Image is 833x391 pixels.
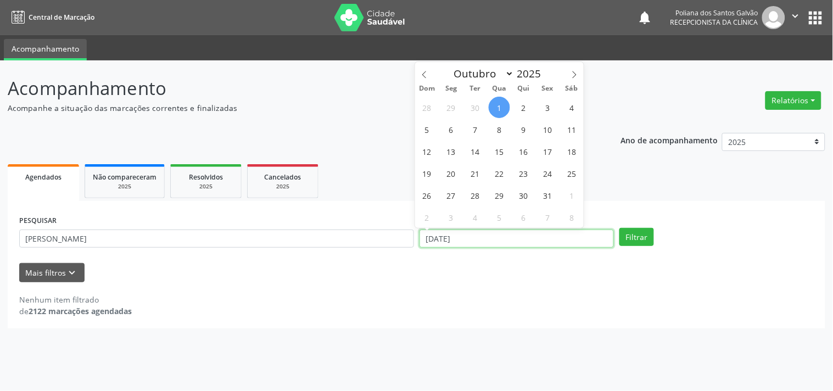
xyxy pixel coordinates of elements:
[449,66,515,81] select: Month
[561,97,583,118] span: Outubro 4, 2025
[8,102,580,114] p: Acompanhe a situação das marcações correntes e finalizadas
[489,206,510,228] span: Novembro 5, 2025
[29,306,132,316] strong: 2122 marcações agendadas
[19,294,132,305] div: Nenhum item filtrado
[8,8,94,26] a: Central de Marcação
[790,10,802,22] i: 
[440,141,462,162] span: Outubro 13, 2025
[416,206,438,228] span: Novembro 2, 2025
[19,213,57,230] label: PESQUISAR
[513,185,534,206] span: Outubro 30, 2025
[465,206,486,228] span: Novembro 4, 2025
[416,97,438,118] span: Setembro 28, 2025
[189,172,223,182] span: Resolvidos
[4,39,87,60] a: Acompanhamento
[537,163,558,184] span: Outubro 24, 2025
[537,141,558,162] span: Outubro 17, 2025
[513,97,534,118] span: Outubro 2, 2025
[513,141,534,162] span: Outubro 16, 2025
[19,230,414,248] input: Nome, CNS
[178,182,233,191] div: 2025
[440,185,462,206] span: Outubro 27, 2025
[560,85,584,92] span: Sáb
[489,185,510,206] span: Outubro 29, 2025
[416,163,438,184] span: Outubro 19, 2025
[25,172,62,182] span: Agendados
[440,119,462,140] span: Outubro 6, 2025
[415,85,439,92] span: Dom
[535,85,560,92] span: Sex
[762,6,785,29] img: img
[806,8,825,27] button: apps
[465,119,486,140] span: Outubro 7, 2025
[489,163,510,184] span: Outubro 22, 2025
[511,85,535,92] span: Qui
[513,119,534,140] span: Outubro 9, 2025
[19,263,85,282] button: Mais filtroskeyboard_arrow_down
[561,141,583,162] span: Outubro 18, 2025
[463,85,488,92] span: Ter
[489,119,510,140] span: Outubro 8, 2025
[638,10,653,25] button: notifications
[66,267,79,279] i: keyboard_arrow_down
[93,172,156,182] span: Não compareceram
[19,305,132,317] div: de
[440,97,462,118] span: Setembro 29, 2025
[440,206,462,228] span: Novembro 3, 2025
[465,141,486,162] span: Outubro 14, 2025
[561,163,583,184] span: Outubro 25, 2025
[29,13,94,22] span: Central de Marcação
[561,119,583,140] span: Outubro 11, 2025
[561,185,583,206] span: Novembro 1, 2025
[537,97,558,118] span: Outubro 3, 2025
[465,185,486,206] span: Outubro 28, 2025
[488,85,512,92] span: Qua
[561,206,583,228] span: Novembro 8, 2025
[265,172,301,182] span: Cancelados
[255,182,310,191] div: 2025
[670,18,758,27] span: Recepcionista da clínica
[621,133,718,147] p: Ano de acompanhamento
[416,141,438,162] span: Outubro 12, 2025
[489,141,510,162] span: Outubro 15, 2025
[537,185,558,206] span: Outubro 31, 2025
[416,119,438,140] span: Outubro 5, 2025
[670,8,758,18] div: Poliana dos Santos Galvão
[439,85,463,92] span: Seg
[93,182,156,191] div: 2025
[513,163,534,184] span: Outubro 23, 2025
[765,91,821,110] button: Relatórios
[514,66,550,81] input: Year
[465,97,486,118] span: Setembro 30, 2025
[619,228,654,247] button: Filtrar
[537,206,558,228] span: Novembro 7, 2025
[420,230,614,248] input: Selecione um intervalo
[513,206,534,228] span: Novembro 6, 2025
[489,97,510,118] span: Outubro 1, 2025
[8,75,580,102] p: Acompanhamento
[416,185,438,206] span: Outubro 26, 2025
[537,119,558,140] span: Outubro 10, 2025
[785,6,806,29] button: 
[440,163,462,184] span: Outubro 20, 2025
[465,163,486,184] span: Outubro 21, 2025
